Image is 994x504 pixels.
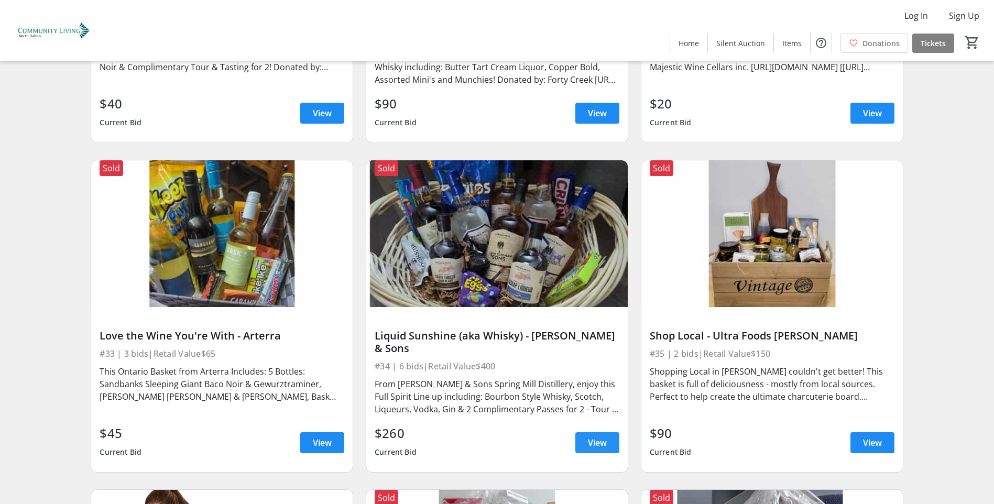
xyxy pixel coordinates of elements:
[921,38,946,49] span: Tickets
[575,432,619,453] a: View
[100,365,344,403] div: This Ontario Basket from Arterra Includes: 5 Bottles: Sandbanks Sleeping Giant Baco Noir & Gewurz...
[100,330,344,342] div: Love the Wine You're With - Arterra
[375,443,417,462] div: Current Bid
[963,33,981,52] button: Cart
[588,436,607,449] span: View
[904,9,928,22] span: Log In
[650,94,692,113] div: $20
[896,7,936,24] button: Log In
[650,443,692,462] div: Current Bid
[850,432,894,453] a: View
[300,432,344,453] a: View
[774,34,810,53] a: Items
[862,38,900,49] span: Donations
[91,160,353,308] img: Love the Wine You're With - Arterra
[670,34,707,53] a: Home
[863,436,882,449] span: View
[6,4,100,57] img: Community Living North Halton's Logo
[782,38,802,49] span: Items
[716,38,765,49] span: Silent Auction
[100,113,141,132] div: Current Bid
[708,34,773,53] a: Silent Auction
[375,94,417,113] div: $90
[650,113,692,132] div: Current Bid
[863,107,882,119] span: View
[588,107,607,119] span: View
[679,38,699,49] span: Home
[100,160,123,176] div: Sold
[313,436,332,449] span: View
[375,424,417,443] div: $260
[650,365,894,403] div: Shopping Local in [PERSON_NAME] couldn't get better! This basket is full of deliciousness - mostl...
[366,160,628,308] img: Liquid Sunshine (aka Whisky) - Sleeman & Sons
[300,103,344,124] a: View
[100,94,141,113] div: $40
[575,103,619,124] a: View
[650,160,673,176] div: Sold
[375,378,619,415] div: From [PERSON_NAME] & Sons Spring Mill Distillery, enjoy this Full Spirit Line up including: Bourb...
[941,7,988,24] button: Sign Up
[650,346,894,361] div: #35 | 2 bids | Retail Value $150
[313,107,332,119] span: View
[650,330,894,342] div: Shop Local - Ultra Foods [PERSON_NAME]
[375,160,398,176] div: Sold
[100,346,344,361] div: #33 | 3 bids | Retail Value $65
[375,359,619,374] div: #34 | 6 bids | Retail Value $400
[375,113,417,132] div: Current Bid
[811,32,832,53] button: Help
[850,103,894,124] a: View
[650,424,692,443] div: $90
[375,330,619,355] div: Liquid Sunshine (aka Whisky) - [PERSON_NAME] & Sons
[641,160,903,308] img: Shop Local - Ultra Foods Milton
[840,34,908,53] a: Donations
[100,424,141,443] div: $45
[100,443,141,462] div: Current Bid
[949,9,979,22] span: Sign Up
[375,48,619,86] div: Warm your belly with this great selection from Forty Creek Whisky including: Butter Tart Cream Li...
[912,34,954,53] a: Tickets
